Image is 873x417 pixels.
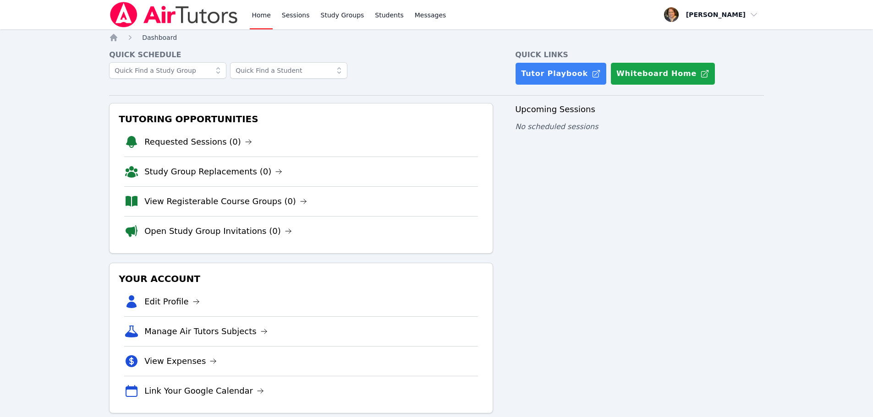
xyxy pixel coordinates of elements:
[144,195,307,208] a: View Registerable Course Groups (0)
[117,271,485,287] h3: Your Account
[515,49,764,60] h4: Quick Links
[515,103,764,116] h3: Upcoming Sessions
[144,135,252,148] a: Requested Sessions (0)
[415,11,446,20] span: Messages
[109,49,493,60] h4: Quick Schedule
[144,295,200,308] a: Edit Profile
[144,325,268,338] a: Manage Air Tutors Subjects
[144,225,292,238] a: Open Study Group Invitations (0)
[144,165,282,178] a: Study Group Replacements (0)
[109,62,226,79] input: Quick Find a Study Group
[230,62,347,79] input: Quick Find a Student
[515,62,607,85] a: Tutor Playbook
[144,355,217,368] a: View Expenses
[142,33,177,42] a: Dashboard
[144,385,264,397] a: Link Your Google Calendar
[109,33,764,42] nav: Breadcrumb
[109,2,239,27] img: Air Tutors
[515,122,598,131] span: No scheduled sessions
[610,62,715,85] button: Whiteboard Home
[142,34,177,41] span: Dashboard
[117,111,485,127] h3: Tutoring Opportunities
